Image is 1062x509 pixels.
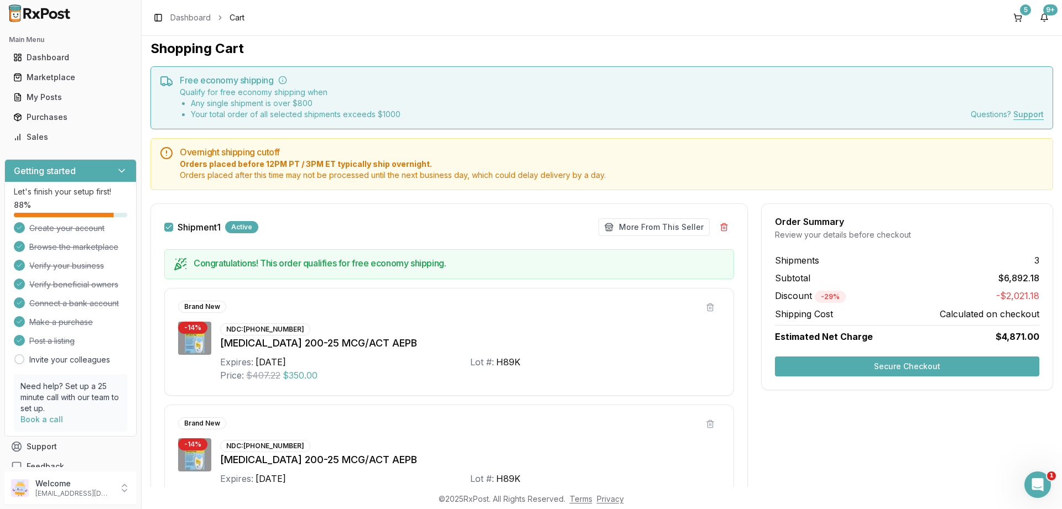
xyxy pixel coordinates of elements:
[9,127,132,147] a: Sales
[178,322,207,334] div: - 14 %
[775,217,1039,226] div: Order Summary
[1034,254,1039,267] span: 3
[4,456,137,476] button: Feedback
[940,307,1039,321] span: Calculated on checkout
[256,355,286,369] div: [DATE]
[13,112,128,123] div: Purchases
[1043,4,1058,15] div: 9+
[29,223,105,234] span: Create your account
[1035,9,1053,27] button: 9+
[4,128,137,146] button: Sales
[178,223,221,232] label: Shipment 1
[496,472,520,485] div: H89K
[775,229,1039,240] div: Review your details before checkout
[13,92,128,103] div: My Posts
[225,221,258,233] div: Active
[1024,471,1051,498] iframe: Intercom live chat
[220,440,310,452] div: NDC: [PHONE_NUMBER]
[246,369,280,382] span: $407.22
[996,289,1039,303] span: -$2,021.18
[4,437,137,456] button: Support
[9,35,132,44] h2: Main Menu
[20,414,63,424] a: Book a call
[14,164,76,177] h3: Getting started
[971,109,1044,120] div: Questions?
[775,307,833,321] span: Shipping Cost
[13,52,128,63] div: Dashboard
[178,322,211,355] img: Breo Ellipta 200-25 MCG/ACT AEPB
[13,132,128,143] div: Sales
[180,159,1044,170] span: Orders placed before 12PM PT / 3PM ET typically ship overnight.
[230,12,244,23] span: Cart
[1020,4,1031,15] div: 5
[998,271,1039,285] span: $6,892.18
[256,472,286,485] div: [DATE]
[180,170,1044,181] span: Orders placed after this time may not be processed until the next business day, which could delay...
[170,12,244,23] nav: breadcrumb
[598,218,710,236] button: More From This Seller
[775,271,810,285] span: Subtotal
[29,354,110,365] a: Invite your colleagues
[11,479,29,497] img: User avatar
[180,76,1044,85] h5: Free economy shipping
[9,107,132,127] a: Purchases
[13,72,128,83] div: Marketplace
[815,291,846,303] div: - 29 %
[1047,471,1056,480] span: 1
[29,279,118,290] span: Verify beneficial owners
[775,331,873,342] span: Estimated Net Charge
[283,369,317,382] span: $350.00
[191,109,400,120] li: Your total order of all selected shipments exceeds $ 1000
[470,355,494,369] div: Lot #:
[220,355,253,369] div: Expires:
[29,298,119,309] span: Connect a bank account
[283,485,317,498] span: $350.00
[194,259,725,267] h5: Congratulations! This order qualifies for free economy shipping.
[597,494,624,503] a: Privacy
[178,438,207,450] div: - 14 %
[29,317,93,328] span: Make a purchase
[1009,9,1027,27] button: 5
[29,242,118,253] span: Browse the marketplace
[4,49,137,66] button: Dashboard
[27,461,64,472] span: Feedback
[20,381,121,414] p: Need help? Set up a 25 minute call with our team to set up.
[35,489,112,498] p: [EMAIL_ADDRESS][DOMAIN_NAME]
[470,472,494,485] div: Lot #:
[4,4,75,22] img: RxPost Logo
[496,355,520,369] div: H89K
[220,323,310,335] div: NDC: [PHONE_NUMBER]
[220,369,244,382] div: Price:
[29,335,75,347] span: Post a listing
[775,356,1039,376] button: Secure Checkout
[180,87,400,120] div: Qualify for free economy shipping when
[9,87,132,107] a: My Posts
[35,478,112,489] p: Welcome
[178,438,211,471] img: Breo Ellipta 200-25 MCG/ACT AEPB
[220,452,720,468] div: [MEDICAL_DATA] 200-25 MCG/ACT AEPB
[170,12,211,23] a: Dashboard
[4,69,137,86] button: Marketplace
[150,40,1053,57] h1: Shopping Cart
[4,108,137,126] button: Purchases
[220,485,244,498] div: Price:
[14,186,127,197] p: Let's finish your setup first!
[14,200,31,211] span: 88 %
[220,335,720,351] div: [MEDICAL_DATA] 200-25 MCG/ACT AEPB
[996,330,1039,343] span: $4,871.00
[570,494,592,503] a: Terms
[180,148,1044,156] h5: Overnight shipping cutoff
[246,485,280,498] span: $407.22
[9,67,132,87] a: Marketplace
[178,417,226,429] div: Brand New
[775,254,819,267] span: Shipments
[220,472,253,485] div: Expires:
[775,290,846,301] span: Discount
[178,301,226,313] div: Brand New
[191,98,400,109] li: Any single shipment is over $ 800
[9,48,132,67] a: Dashboard
[4,88,137,106] button: My Posts
[29,260,104,271] span: Verify your business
